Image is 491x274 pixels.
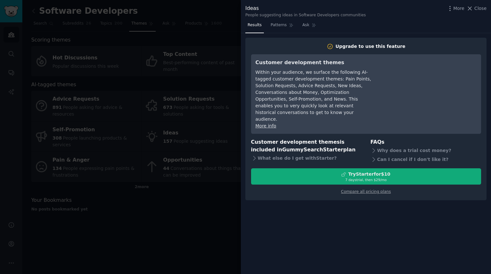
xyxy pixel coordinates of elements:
span: More [453,5,465,12]
h3: FAQs [370,138,481,146]
h3: Customer development themes [256,59,372,67]
div: Upgrade to use this feature [336,43,405,50]
h3: Customer development themes is included in plan [251,138,362,154]
div: What else do I get with Starter ? [251,154,362,163]
div: Can I cancel if I don't like it? [370,155,481,164]
div: Why does a trial cost money? [370,146,481,155]
div: People suggesting ideas in Software Developers communities [245,12,366,18]
a: Results [245,20,264,33]
button: TryStarterfor$107 daystrial, then $29/mo [251,168,481,185]
a: More info [256,123,276,128]
iframe: YouTube video player [381,59,477,107]
div: Try Starter for $10 [348,171,390,178]
a: Ask [300,20,318,33]
span: Patterns [271,22,286,28]
div: 7 days trial, then $ 29 /mo [251,178,481,182]
button: Close [466,5,487,12]
div: Within your audience, we surface the following AI-tagged customer development themes: Pain Points... [256,69,372,123]
a: Compare all pricing plans [341,189,391,194]
span: Results [248,22,262,28]
button: More [447,5,465,12]
span: Close [474,5,487,12]
span: Ask [302,22,309,28]
span: GummySearch Starter [282,147,343,153]
a: Patterns [268,20,295,33]
div: Ideas [245,4,366,12]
